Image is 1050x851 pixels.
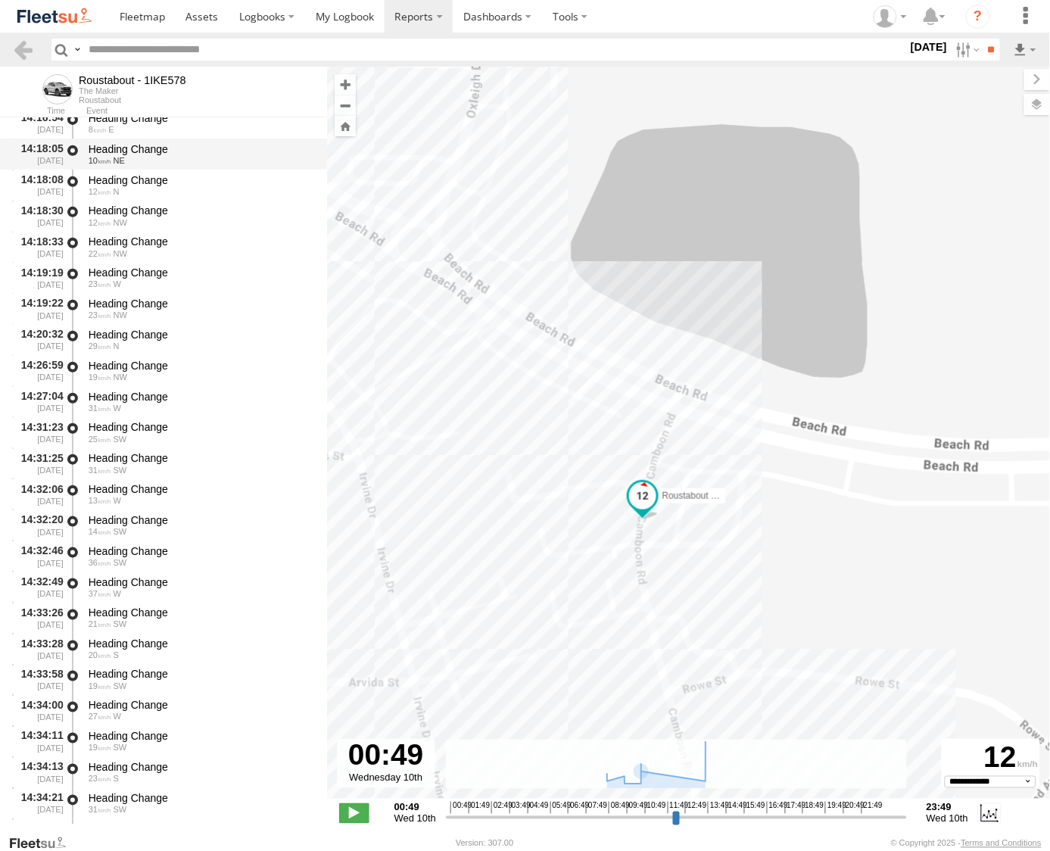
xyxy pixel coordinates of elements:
[89,513,313,527] div: Heading Change
[89,218,111,227] span: 12
[394,813,436,825] span: Wed 10th Sep 2025
[861,802,883,814] span: 21:49
[89,761,313,775] div: Heading Change
[114,620,127,629] span: Heading: 239
[469,802,490,814] span: 01:49
[456,839,513,848] div: Version: 307.00
[12,108,65,115] div: Time
[89,235,313,248] div: Heading Change
[89,637,313,651] div: Heading Change
[89,743,111,753] span: 19
[12,511,65,539] div: 14:32:20 [DATE]
[927,802,968,813] strong: 23:49
[662,491,751,501] span: Roustabout - 1IKE578
[89,558,111,567] span: 36
[89,699,313,712] div: Heading Change
[927,813,968,825] span: Wed 10th Sep 2025
[89,482,313,496] div: Heading Change
[89,279,111,288] span: 23
[89,730,313,743] div: Heading Change
[89,373,111,382] span: 19
[12,109,65,137] div: 14:16:54 [DATE]
[868,5,912,28] div: AJ Wessels
[89,496,111,505] span: 13
[12,202,65,230] div: 14:18:30 [DATE]
[802,802,824,814] span: 18:49
[89,451,313,465] div: Heading Change
[726,802,747,814] span: 14:49
[961,839,1042,848] a: Terms and Conditions
[114,373,127,382] span: Heading: 309
[586,802,607,814] span: 07:49
[685,802,706,814] span: 12:49
[89,589,111,598] span: 37
[89,544,313,558] div: Heading Change
[568,802,589,814] span: 06:49
[15,6,94,26] img: fleetsu-logo-horizontal.svg
[114,682,127,691] span: Heading: 232
[89,806,111,815] span: 31
[89,823,313,837] div: Heading Change
[509,802,531,814] span: 03:49
[339,803,369,823] label: Play/Stop
[114,651,119,660] span: Heading: 200
[668,802,689,814] span: 11:49
[767,802,788,814] span: 16:49
[79,74,186,86] div: Roustabout - 1IKE578 - View Asset History
[335,95,356,116] button: Zoom out
[12,263,65,291] div: 14:19:19 [DATE]
[785,802,806,814] span: 17:49
[114,310,127,320] span: Heading: 309
[79,95,186,104] div: Roustabout
[708,802,729,814] span: 13:49
[114,527,127,536] span: Heading: 207
[89,328,313,341] div: Heading Change
[89,792,313,806] div: Heading Change
[114,404,121,413] span: Heading: 278
[89,620,111,629] span: 21
[114,218,127,227] span: Heading: 326
[114,775,119,784] span: Heading: 183
[12,480,65,508] div: 14:32:06 [DATE]
[89,341,111,351] span: 29
[12,140,65,168] div: 14:18:05 [DATE]
[335,74,356,95] button: Zoom in
[843,802,865,814] span: 20:49
[528,802,549,814] span: 04:49
[89,712,111,722] span: 27
[89,156,111,165] span: 10
[89,682,111,691] span: 19
[12,388,65,416] div: 14:27:04 [DATE]
[114,806,127,815] span: Heading: 213
[86,108,327,115] div: Event
[966,5,990,29] i: ?
[12,295,65,323] div: 14:19:22 [DATE]
[79,86,186,95] div: The Maker
[89,359,313,373] div: Heading Change
[114,712,121,722] span: Heading: 262
[114,249,127,258] span: Heading: 295
[89,390,313,404] div: Heading Change
[114,589,121,598] span: Heading: 271
[89,420,313,434] div: Heading Change
[8,836,78,851] a: Visit our Website
[825,802,846,814] span: 19:49
[12,39,34,61] a: Back to previous Page
[12,759,65,787] div: 14:34:13 [DATE]
[114,558,127,567] span: Heading: 237
[609,802,630,814] span: 08:49
[71,39,83,61] label: Search Query
[645,802,666,814] span: 10:49
[89,173,313,187] div: Heading Change
[12,357,65,385] div: 14:26:59 [DATE]
[89,249,111,258] span: 22
[89,266,313,279] div: Heading Change
[12,666,65,694] div: 14:33:58 [DATE]
[114,743,127,753] span: Heading: 222
[12,604,65,632] div: 14:33:26 [DATE]
[114,496,121,505] span: Heading: 248
[550,802,572,814] span: 05:49
[89,404,111,413] span: 31
[12,542,65,570] div: 14:32:46 [DATE]
[891,839,1042,848] div: © Copyright 2025 -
